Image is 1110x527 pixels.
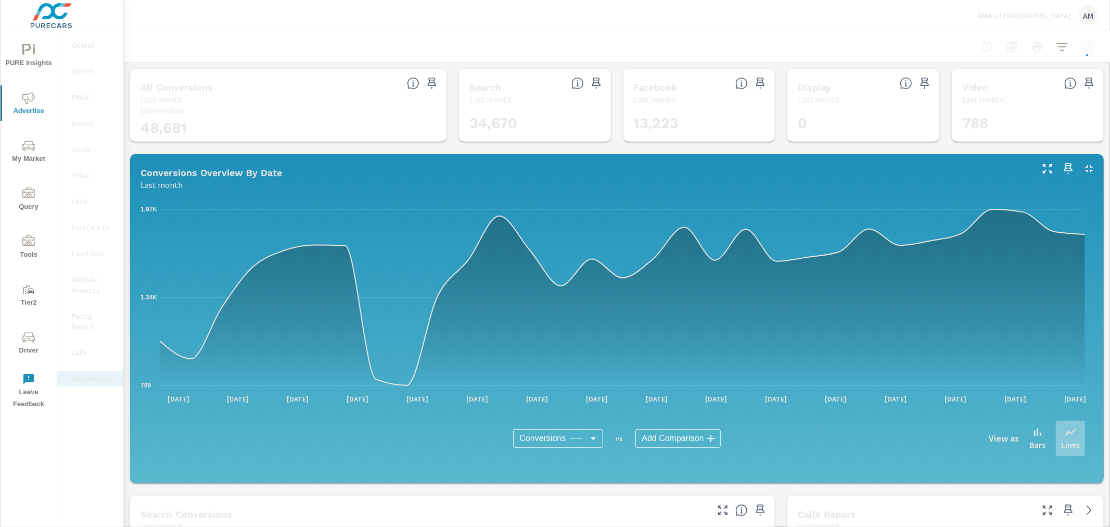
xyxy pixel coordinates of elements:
p: Overall [72,40,115,51]
h5: Conversions Overview By Date [141,167,282,178]
div: Fixed Ops [57,246,123,261]
div: Calls [57,345,123,360]
p: vs [603,434,635,443]
button: Make Fullscreen [1039,160,1056,177]
text: 1.97K [141,206,157,213]
p: Local [72,196,115,207]
p: Website Analytics [72,274,115,295]
span: Save this to your personalized report [752,75,769,92]
a: See more details in report [1081,502,1098,519]
p: Video [72,170,115,181]
p: [DATE] [698,394,735,404]
button: Select Date Range [1077,36,1098,57]
span: Save this to your personalized report [1060,160,1077,177]
p: Last month [469,93,512,106]
span: Video Conversions include Actions, Leads and Unmapped Conversions [1064,77,1077,90]
text: 1.34K [141,294,157,301]
span: Tier2 [4,283,54,309]
h5: Search [469,82,501,93]
div: Conversions [57,371,123,386]
p: Display [72,118,115,129]
span: Save this to your personalized report [1060,502,1077,519]
p: [DATE] [1057,394,1093,404]
span: Save this to your personalized report [588,75,605,92]
span: Leave Feedback [4,373,54,410]
p: BMW of [GEOGRAPHIC_DATA] [978,11,1070,20]
span: Save this to your personalized report [1081,75,1098,92]
h3: 48,681 [141,119,436,137]
h3: 788 [962,115,1100,132]
p: [DATE] [459,394,495,404]
p: [DATE] [339,394,376,404]
span: Save this to your personalized report [916,75,933,92]
span: Save this to your personalized report [424,75,440,92]
button: Apply Filters [1052,36,1073,57]
span: Query [4,187,54,213]
p: [DATE] [519,394,555,404]
p: [DATE] [937,394,974,404]
h5: Video [962,82,988,93]
p: PureCars TV [72,222,115,233]
span: Tools [4,235,54,261]
p: [DATE] [160,394,197,404]
span: Conversions [519,433,566,444]
h3: 34,670 [469,115,607,132]
div: PureCars TV [57,220,123,235]
p: Last month [634,93,676,106]
span: Save this to your personalized report [752,502,769,519]
button: Make Fullscreen [1039,502,1056,519]
p: [DATE] [639,394,675,404]
span: All Conversions include Actions, Leads and Unmapped Conversions [407,77,419,90]
p: [DATE] [220,394,257,404]
p: Last month [141,179,183,191]
h3: 0 [798,115,935,132]
p: Last month [962,93,1004,106]
button: Minimize Widget [1081,160,1098,177]
div: Video [57,168,123,183]
div: Website Analytics [57,272,123,298]
div: Local [57,194,123,209]
button: Print Report [1027,36,1048,57]
span: Display Conversions include Actions, Leads and Unmapped Conversions [900,77,912,90]
h3: 13,223 [634,115,771,132]
span: Search Conversions include Actions, Leads and Unmapped Conversions [735,504,748,517]
p: Conversions [72,373,115,384]
p: Fixed Ops [72,248,115,259]
p: [DATE] [877,394,914,404]
text: 709 [141,382,151,389]
h5: Display [798,82,831,93]
h5: All Conversions [141,82,213,93]
p: Lines [1061,438,1080,451]
span: All conversions reported from Facebook with duplicates filtered out [735,77,748,90]
p: Bars [1029,438,1045,451]
p: Pacing Report [72,311,115,332]
div: Add Comparison [635,429,720,448]
div: Display [57,116,123,131]
div: Social [57,142,123,157]
span: Search Conversions include Actions, Leads and Unmapped Conversions. [571,77,584,90]
div: Search [57,64,123,79]
div: Pacing Report [57,308,123,334]
p: [DATE] [279,394,316,404]
span: My Market [4,140,54,165]
div: PMAX [57,90,123,105]
p: Last month [798,93,840,106]
h5: Calls Report [798,509,855,520]
p: [DATE] [758,394,795,404]
p: Last month [141,93,183,106]
p: PMAX [72,92,115,103]
h5: Search Conversions [141,509,232,520]
p: [DATE] [818,394,854,404]
span: Advertise [4,92,54,117]
button: Make Fullscreen [715,502,731,519]
h6: View as [989,433,1019,444]
span: PURE Insights [4,44,54,69]
p: Search [72,66,115,77]
p: Conversions [141,106,436,115]
div: AM [1079,6,1098,25]
div: Conversions [513,429,603,448]
p: [DATE] [399,394,436,404]
button: "Export Report to PDF" [1002,36,1023,57]
span: Add Comparison [642,433,704,444]
p: Calls [72,347,115,358]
